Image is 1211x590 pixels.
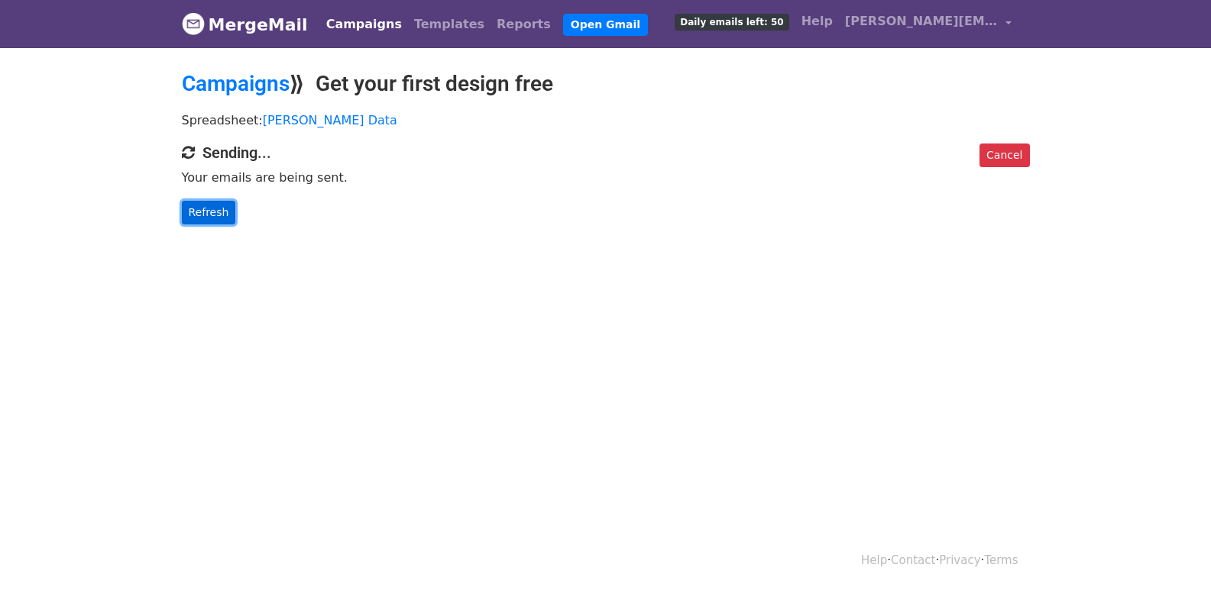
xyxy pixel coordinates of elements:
span: Daily emails left: 50 [675,14,788,31]
a: Daily emails left: 50 [669,6,795,37]
a: Help [861,553,887,567]
p: Spreadsheet: [182,112,1030,128]
a: Privacy [939,553,980,567]
a: Templates [408,9,491,40]
a: Contact [891,553,935,567]
p: Your emails are being sent. [182,169,1030,185]
a: Help [795,6,839,37]
a: [PERSON_NAME][EMAIL_ADDRESS][DOMAIN_NAME] [839,6,1018,42]
h2: ⟫ Get your first design free [182,71,1030,97]
a: Campaigns [182,71,290,96]
a: [PERSON_NAME] Data [263,113,397,127]
img: MergeMail logo [182,12,205,35]
a: Campaigns [320,9,408,40]
a: Refresh [182,201,236,224]
a: Terms [984,553,1018,567]
a: Cancel [979,143,1029,167]
h4: Sending... [182,143,1030,162]
a: Reports [491,9,557,40]
span: [PERSON_NAME][EMAIL_ADDRESS][DOMAIN_NAME] [845,12,998,31]
a: Open Gmail [563,14,648,36]
a: MergeMail [182,8,308,40]
iframe: Chat Widget [1135,517,1211,590]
